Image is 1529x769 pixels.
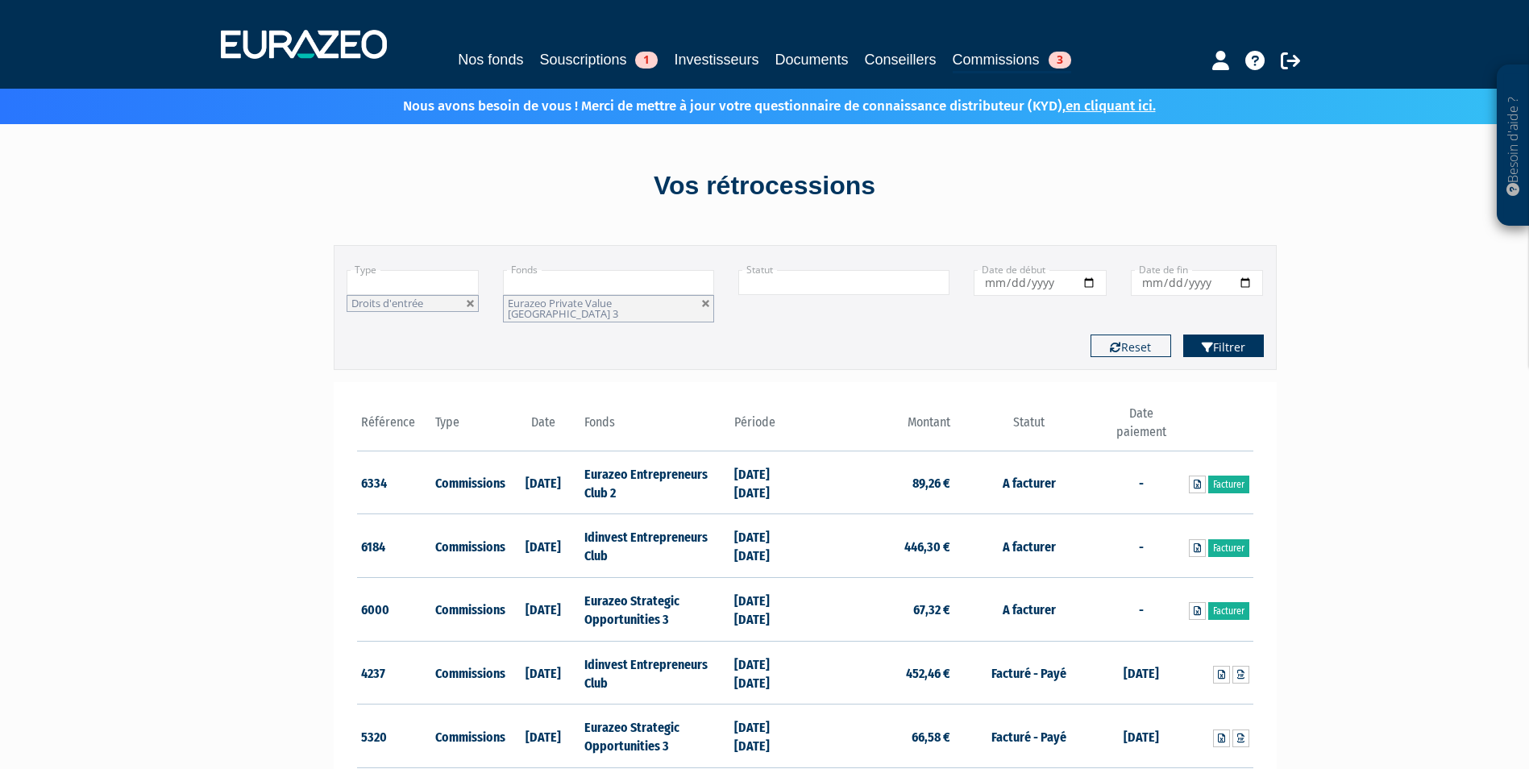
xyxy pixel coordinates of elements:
th: Fonds [580,405,729,451]
td: - [1103,514,1178,578]
a: Commissions3 [953,48,1071,73]
p: Besoin d'aide ? [1504,73,1523,218]
th: Référence [357,405,432,451]
td: Commissions [431,641,506,705]
th: Date paiement [1103,405,1178,451]
td: [DATE] [DATE] [730,641,805,705]
th: Période [730,405,805,451]
td: Facturé - Payé [954,705,1103,768]
td: [DATE] [1103,641,1178,705]
td: [DATE] [DATE] [730,451,805,514]
td: 66,58 € [805,705,954,768]
td: 6000 [357,578,432,642]
button: Filtrer [1183,335,1264,357]
div: Vos rétrocessions [305,168,1224,205]
a: Facturer [1208,539,1249,557]
span: 3 [1049,52,1071,69]
p: Nous avons besoin de vous ! Merci de mettre à jour votre questionnaire de connaissance distribute... [356,93,1156,116]
th: Type [431,405,506,451]
a: Souscriptions1 [539,48,658,71]
td: A facturer [954,578,1103,642]
td: [DATE] [506,578,581,642]
td: 446,30 € [805,514,954,578]
td: [DATE] [506,514,581,578]
a: Facturer [1208,476,1249,493]
td: Eurazeo Strategic Opportunities 3 [580,578,729,642]
img: 1732889491-logotype_eurazeo_blanc_rvb.png [221,30,387,59]
td: Eurazeo Entrepreneurs Club 2 [580,451,729,514]
td: 6184 [357,514,432,578]
td: 4237 [357,641,432,705]
td: Commissions [431,705,506,768]
td: [DATE] [1103,705,1178,768]
td: A facturer [954,451,1103,514]
span: 1 [635,52,658,69]
td: 5320 [357,705,432,768]
a: Nos fonds [458,48,523,71]
td: 6334 [357,451,432,514]
td: Commissions [431,578,506,642]
th: Date [506,405,581,451]
td: - [1103,578,1178,642]
th: Montant [805,405,954,451]
td: [DATE] [506,641,581,705]
td: 89,26 € [805,451,954,514]
td: [DATE] [DATE] [730,578,805,642]
td: [DATE] [506,705,581,768]
td: 452,46 € [805,641,954,705]
td: [DATE] [DATE] [730,705,805,768]
td: Idinvest Entrepreneurs Club [580,514,729,578]
button: Reset [1091,335,1171,357]
span: Droits d'entrée [351,296,423,310]
a: Documents [775,48,849,71]
td: Commissions [431,451,506,514]
a: Investisseurs [674,48,758,71]
a: Conseillers [865,48,937,71]
a: Facturer [1208,602,1249,620]
a: en cliquant ici. [1066,98,1156,114]
td: - [1103,451,1178,514]
td: Idinvest Entrepreneurs Club [580,641,729,705]
td: Facturé - Payé [954,641,1103,705]
td: 67,32 € [805,578,954,642]
td: [DATE] [506,451,581,514]
td: Commissions [431,514,506,578]
td: A facturer [954,514,1103,578]
td: Eurazeo Strategic Opportunities 3 [580,705,729,768]
td: [DATE] [DATE] [730,514,805,578]
th: Statut [954,405,1103,451]
span: Eurazeo Private Value [GEOGRAPHIC_DATA] 3 [508,296,618,321]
